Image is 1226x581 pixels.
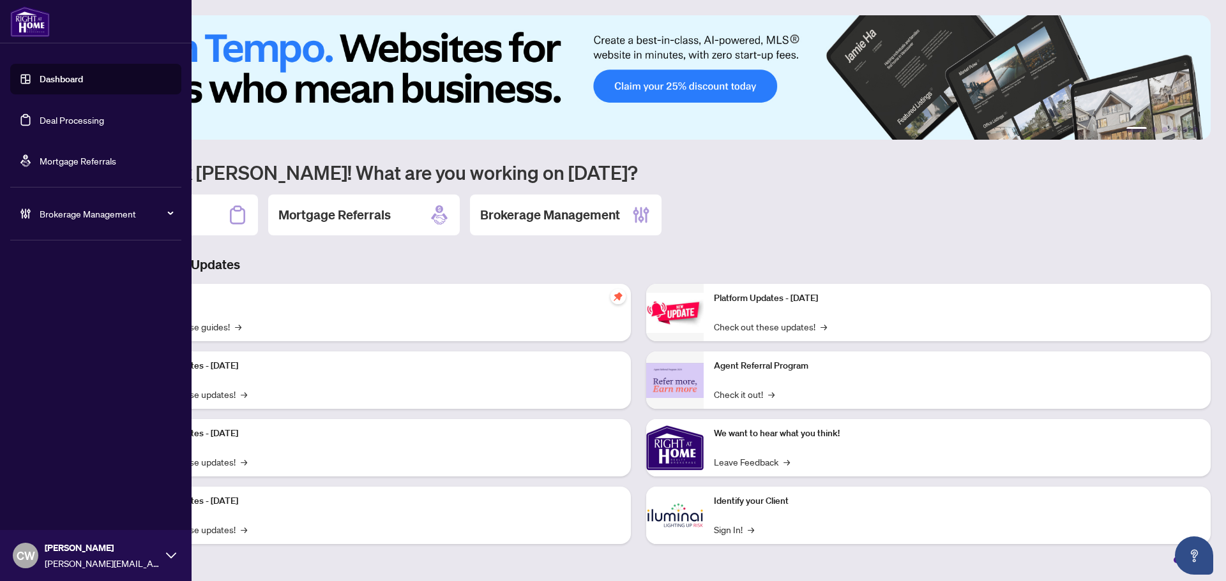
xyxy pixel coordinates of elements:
[646,487,704,544] img: Identify your Client
[783,455,790,469] span: →
[748,522,754,536] span: →
[1152,127,1157,132] button: 2
[646,419,704,476] img: We want to hear what you think!
[40,207,172,221] span: Brokerage Management
[1162,127,1167,132] button: 3
[66,160,1211,184] h1: Welcome back [PERSON_NAME]! What are you working on [DATE]?
[1193,127,1198,132] button: 6
[241,522,247,536] span: →
[241,455,247,469] span: →
[714,494,1200,508] p: Identify your Client
[241,387,247,401] span: →
[1126,127,1147,132] button: 1
[646,363,704,398] img: Agent Referral Program
[134,359,621,373] p: Platform Updates - [DATE]
[10,6,50,37] img: logo
[40,73,83,85] a: Dashboard
[714,522,754,536] a: Sign In!→
[134,291,621,305] p: Self-Help
[66,15,1211,140] img: Slide 0
[278,206,391,224] h2: Mortgage Referrals
[1183,127,1188,132] button: 5
[646,293,704,333] img: Platform Updates - June 23, 2025
[714,387,775,401] a: Check it out!→
[134,427,621,441] p: Platform Updates - [DATE]
[714,455,790,469] a: Leave Feedback→
[821,320,827,334] span: →
[714,427,1200,441] p: We want to hear what you think!
[45,556,160,570] span: [PERSON_NAME][EMAIL_ADDRESS][DOMAIN_NAME]
[480,206,620,224] h2: Brokerage Management
[134,494,621,508] p: Platform Updates - [DATE]
[1175,536,1213,575] button: Open asap
[714,291,1200,305] p: Platform Updates - [DATE]
[1172,127,1177,132] button: 4
[40,155,116,166] a: Mortgage Referrals
[714,359,1200,373] p: Agent Referral Program
[40,114,104,126] a: Deal Processing
[17,547,35,564] span: CW
[235,320,241,334] span: →
[66,256,1211,274] h3: Brokerage & Industry Updates
[768,387,775,401] span: →
[610,289,626,304] span: pushpin
[45,541,160,555] span: [PERSON_NAME]
[714,320,827,334] a: Check out these updates!→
